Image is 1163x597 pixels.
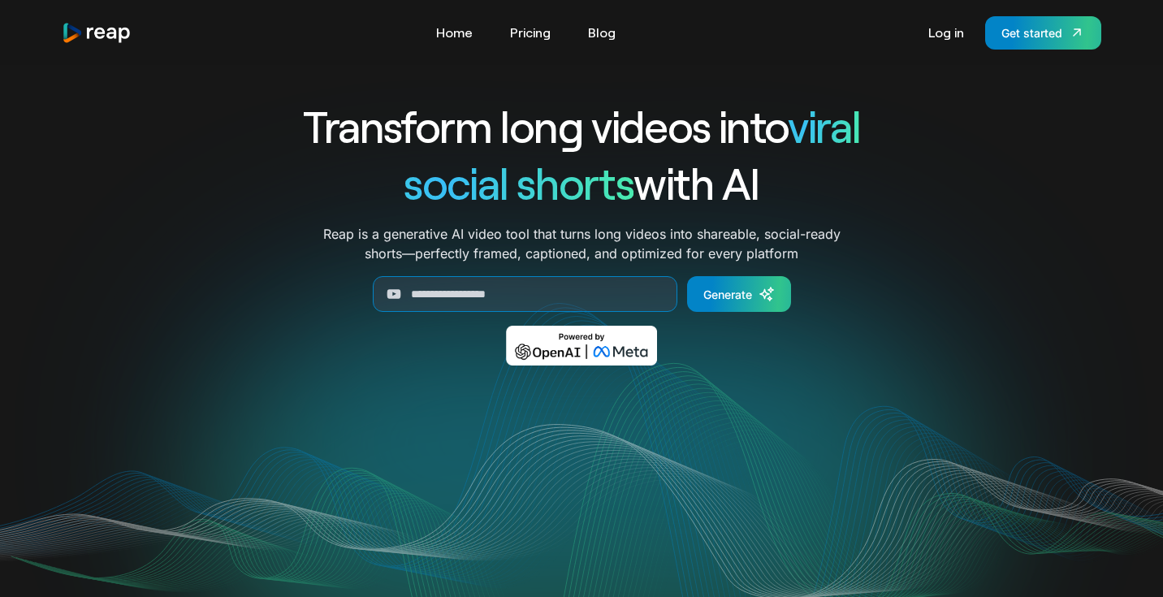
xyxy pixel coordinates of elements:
form: Generate Form [244,276,919,312]
div: Get started [1001,24,1062,41]
a: home [62,22,132,44]
span: viral [788,99,860,152]
img: Powered by OpenAI & Meta [506,326,658,366]
div: Generate [703,286,752,303]
a: Blog [580,19,624,45]
a: Home [428,19,481,45]
img: reap logo [62,22,132,44]
a: Generate [687,276,791,312]
h1: Transform long videos into [244,97,919,154]
a: Log in [920,19,972,45]
a: Get started [985,16,1101,50]
span: social shorts [404,156,633,209]
p: Reap is a generative AI video tool that turns long videos into shareable, social-ready shorts—per... [323,224,841,263]
h1: with AI [244,154,919,211]
a: Pricing [502,19,559,45]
